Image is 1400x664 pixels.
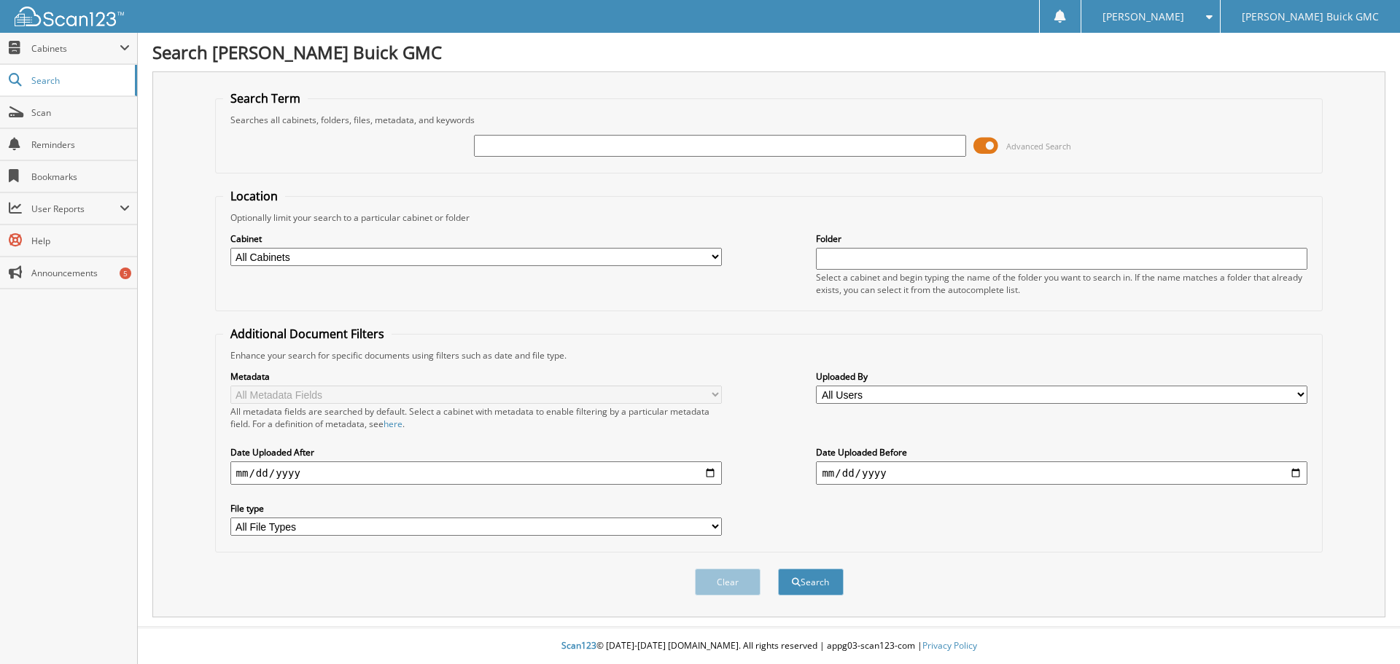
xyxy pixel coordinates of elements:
legend: Location [223,188,285,204]
span: Bookmarks [31,171,130,183]
span: Scan123 [561,639,596,652]
span: Search [31,74,128,87]
div: Select a cabinet and begin typing the name of the folder you want to search in. If the name match... [816,271,1307,296]
span: User Reports [31,203,120,215]
label: File type [230,502,722,515]
legend: Additional Document Filters [223,326,392,342]
img: scan123-logo-white.svg [15,7,124,26]
span: Announcements [31,267,130,279]
span: Reminders [31,138,130,151]
span: [PERSON_NAME] Buick GMC [1242,12,1379,21]
div: Searches all cabinets, folders, files, metadata, and keywords [223,114,1315,126]
div: Optionally limit your search to a particular cabinet or folder [223,211,1315,224]
span: Advanced Search [1006,141,1071,152]
label: Metadata [230,370,722,383]
label: Date Uploaded After [230,446,722,458]
button: Clear [695,569,761,595]
label: Uploaded By [816,370,1307,383]
span: Scan [31,106,130,119]
a: here [384,418,402,430]
legend: Search Term [223,90,308,106]
input: start [230,461,722,485]
button: Search [778,569,844,595]
input: end [816,461,1307,485]
span: Cabinets [31,42,120,55]
span: Help [31,235,130,247]
span: [PERSON_NAME] [1102,12,1184,21]
a: Privacy Policy [922,639,977,652]
div: 5 [120,267,131,279]
label: Cabinet [230,233,722,245]
label: Date Uploaded Before [816,446,1307,458]
h1: Search [PERSON_NAME] Buick GMC [152,40,1385,64]
div: © [DATE]-[DATE] [DOMAIN_NAME]. All rights reserved | appg03-scan123-com | [138,628,1400,664]
label: Folder [816,233,1307,245]
div: Enhance your search for specific documents using filters such as date and file type. [223,349,1315,362]
div: All metadata fields are searched by default. Select a cabinet with metadata to enable filtering b... [230,405,722,430]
